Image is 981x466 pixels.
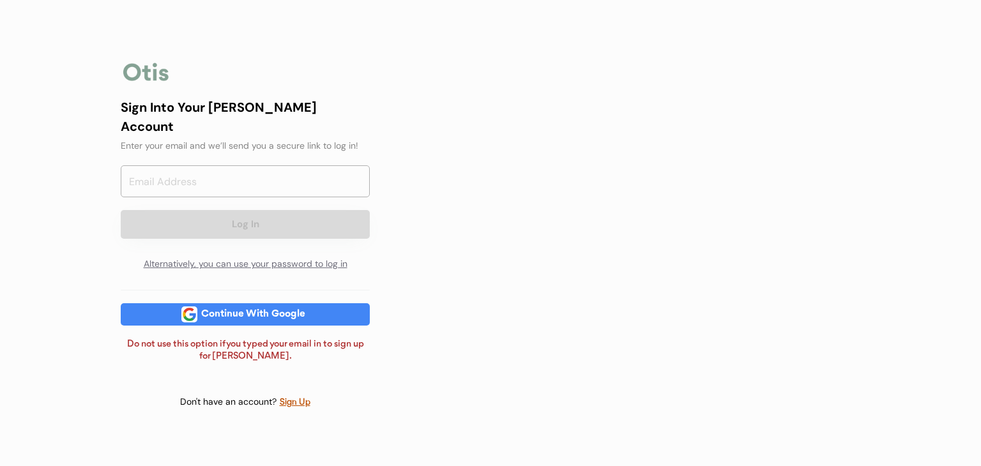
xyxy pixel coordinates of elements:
div: Continue With Google [197,310,309,319]
input: Email Address [121,165,370,197]
div: Sign Up [279,395,311,410]
button: Log In [121,210,370,239]
div: Enter your email and we’ll send you a secure link to log in! [121,139,370,153]
div: Do not use this option if you typed your email in to sign up for [PERSON_NAME]. [121,338,370,363]
div: Sign Into Your [PERSON_NAME] Account [121,98,370,136]
div: Don't have an account? [180,396,279,409]
div: Alternatively, you can use your password to log in [121,252,370,277]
